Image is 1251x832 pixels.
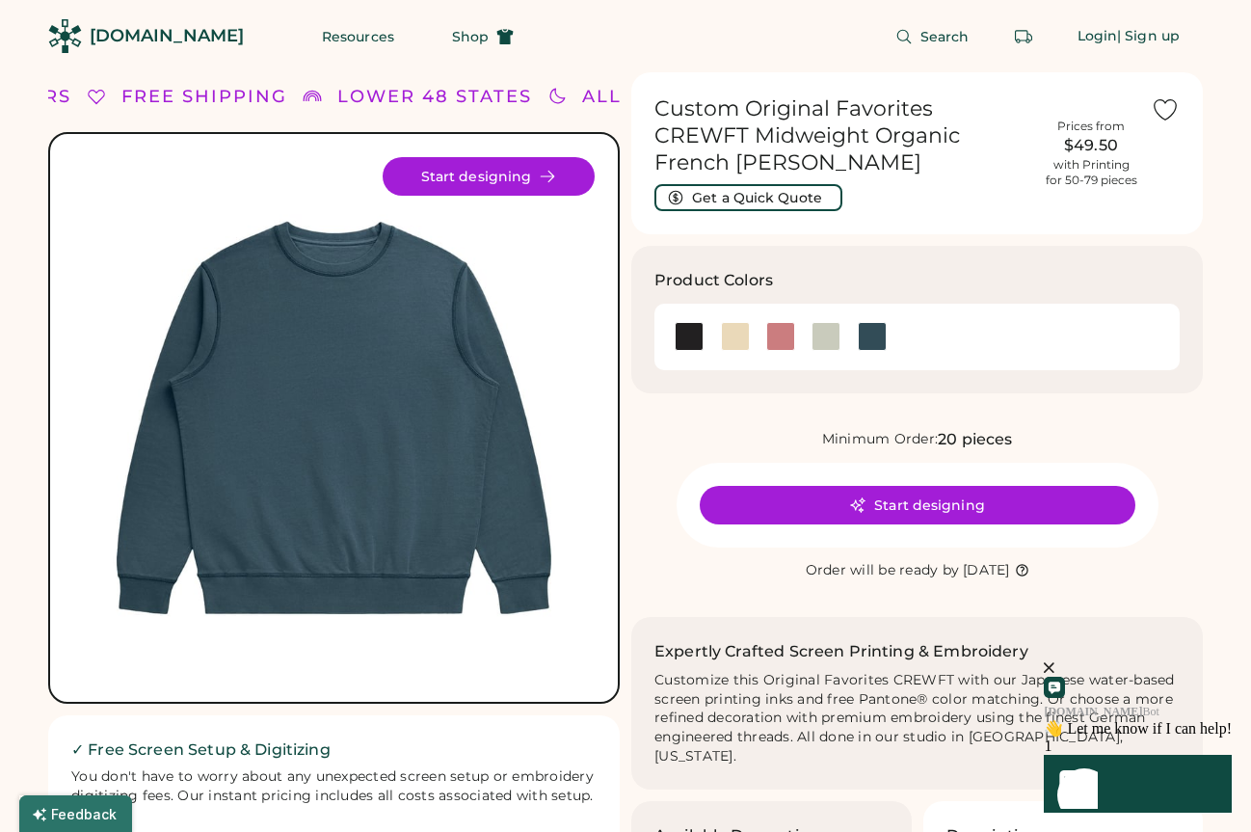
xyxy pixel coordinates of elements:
[71,738,597,762] h2: ✓ Free Screen Setup & Digitizing
[299,17,417,56] button: Resources
[582,84,716,110] div: ALL ORDERS
[1057,119,1125,134] div: Prices from
[654,640,1028,663] h2: Expertly Crafted Screen Printing & Embroidery
[121,84,287,110] div: FREE SHIPPING
[963,561,1010,580] div: [DATE]
[822,430,939,449] div: Minimum Order:
[938,428,1012,451] div: 20 pieces
[73,157,595,679] img: Original Favorites CREWFT Product Image
[452,30,489,43] span: Shop
[48,19,82,53] img: Rendered Logo - Screens
[1078,27,1118,46] div: Login
[700,486,1135,524] button: Start designing
[654,269,773,292] h3: Product Colors
[1004,17,1043,56] button: Retrieve an order
[654,671,1180,766] div: Customize this Original Favorites CREWFT with our Japanese water-based screen printing inks and f...
[806,561,960,580] div: Order will be ready by
[1117,27,1180,46] div: | Sign up
[383,157,595,196] button: Start designing
[429,17,537,56] button: Shop
[337,84,532,110] div: LOWER 48 STATES
[1043,134,1139,157] div: $49.50
[1046,157,1137,188] div: with Printing for 50-79 pieces
[654,95,1031,176] h1: Custom Original Favorites CREWFT Midweight Organic French [PERSON_NAME]
[73,157,595,679] div: CREWFT Style Image
[920,30,970,43] span: Search
[872,17,993,56] button: Search
[654,184,842,211] button: Get a Quick Quote
[90,24,244,48] div: [DOMAIN_NAME]
[928,592,1246,828] iframe: Front Chat
[71,767,597,806] div: You don't have to worry about any unexpected screen setup or embroidery digitizing fees. Our inst...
